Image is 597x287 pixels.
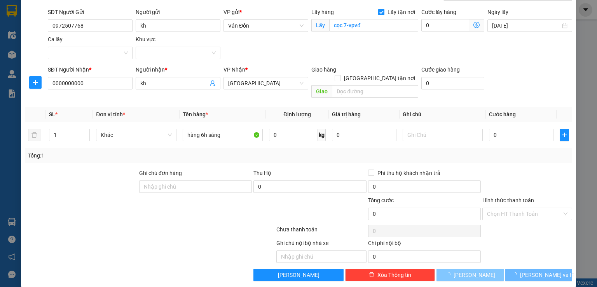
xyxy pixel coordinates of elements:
span: [PERSON_NAME] và In [520,271,574,279]
div: Người nhận [136,65,220,74]
input: VD: Bàn, Ghế [183,129,263,141]
input: 0 [332,129,396,141]
span: SL [49,111,55,117]
div: Người gửi [136,8,220,16]
button: plus [29,76,42,89]
label: Ca lấy [48,36,63,42]
span: Tên hàng [183,111,208,117]
span: plus [30,79,41,86]
span: Giá trị hàng [332,111,361,117]
input: Nhập ghi chú [276,250,366,263]
button: [PERSON_NAME] và In [505,269,573,281]
label: Ghi chú đơn hàng [139,170,182,176]
span: [PERSON_NAME] [454,271,495,279]
span: VP Nhận [223,66,245,73]
span: [PERSON_NAME] [278,271,319,279]
span: Đơn vị tính [96,111,125,117]
span: [GEOGRAPHIC_DATA] tận nơi [341,74,418,82]
span: dollar-circle [473,22,480,28]
button: [PERSON_NAME] [436,269,504,281]
div: Chưa thanh toán [276,225,367,239]
div: SĐT Người Nhận [48,65,133,74]
div: Ghi chú nội bộ nhà xe [276,239,366,250]
div: Chi phí nội bộ [368,239,481,250]
button: plus [560,129,569,141]
label: Cước lấy hàng [421,9,456,15]
button: [PERSON_NAME] [253,269,343,281]
span: loading [511,272,520,277]
label: Cước giao hàng [421,66,460,73]
span: user-add [209,80,216,86]
button: deleteXóa Thông tin [345,269,435,281]
span: Vân Đồn [228,20,304,31]
span: Tổng cước [368,197,394,203]
label: Ngày lấy [487,9,508,15]
span: Lấy hàng [311,9,334,15]
input: Cước lấy hàng [421,19,469,31]
div: VP gửi [223,8,308,16]
span: Phí thu hộ khách nhận trả [374,169,443,177]
span: kg [318,129,326,141]
span: Xóa Thông tin [377,271,411,279]
div: SĐT Người Gửi [48,8,133,16]
label: Hình thức thanh toán [482,197,534,203]
span: Giao [311,85,332,98]
span: delete [369,272,374,278]
span: Lấy [311,19,329,31]
input: Cước giao hàng [421,77,484,89]
span: Thu Hộ [253,170,271,176]
th: Ghi chú [400,107,486,122]
input: Ngày lấy [492,21,560,30]
span: Cước hàng [489,111,516,117]
span: loading [445,272,454,277]
input: Lấy tận nơi [329,19,418,31]
span: Định lượng [283,111,311,117]
span: plus [560,132,569,138]
div: Tổng: 1 [28,151,231,160]
div: Khu vực [136,35,220,44]
span: Khác [101,129,171,141]
input: Ghi Chú [403,129,483,141]
input: Dọc đường [332,85,418,98]
input: Ghi chú đơn hàng [139,180,252,193]
span: Lấy tận nơi [384,8,418,16]
button: delete [28,129,40,141]
span: Hà Nội [228,77,304,89]
span: Giao hàng [311,66,336,73]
